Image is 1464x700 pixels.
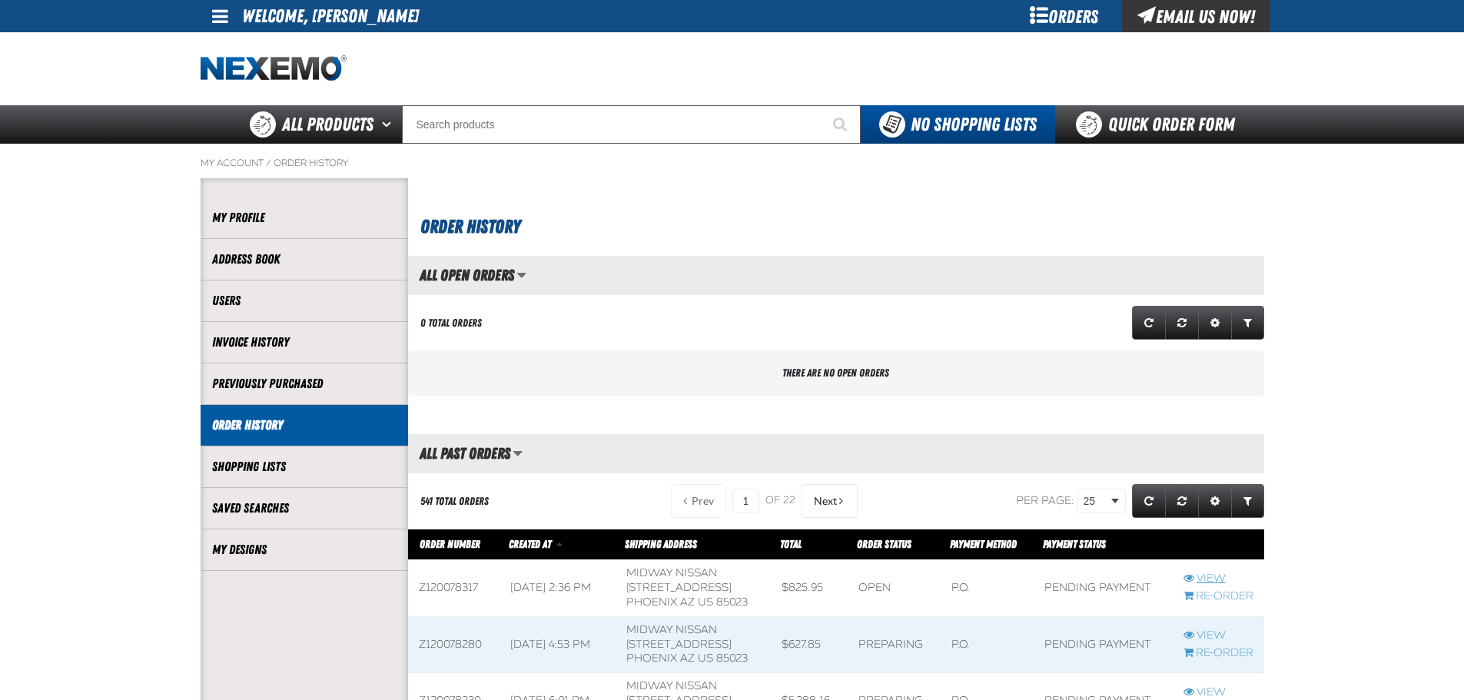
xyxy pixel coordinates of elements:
[1231,306,1264,340] a: Expand or Collapse Grid Filters
[212,209,397,227] a: My Profile
[408,445,510,462] h2: All Past Orders
[377,105,402,144] button: Open All Products pages
[861,105,1055,144] button: You do not have available Shopping Lists. Open to Create a New List
[1183,685,1253,700] a: View Z120078230 order
[212,333,397,351] a: Invoice History
[857,538,911,550] a: Order Status
[1183,572,1253,586] a: View Z120078317 order
[420,538,480,550] a: Order Number
[848,560,941,617] td: Open
[626,595,677,609] span: PHOENIX
[848,616,941,673] td: Preparing
[626,623,717,636] span: Midway Nissan
[212,250,397,268] a: Address Book
[408,616,500,673] td: Z120078280
[1198,306,1232,340] a: Expand or Collapse Grid Settings
[1034,616,1173,673] td: Pending payment
[911,114,1037,135] span: No Shopping Lists
[1183,646,1253,661] a: Re-Order Z120078280 order
[1016,494,1074,507] span: Per page:
[266,157,271,169] span: /
[1183,589,1253,604] a: Re-Order Z120078317 order
[201,55,347,82] img: Nexemo logo
[771,616,848,673] td: $627.85
[698,652,713,665] span: US
[212,292,397,310] a: Users
[716,595,748,609] bdo: 85023
[950,538,1017,550] span: Payment Method
[814,495,837,507] span: Next Page
[500,560,616,617] td: [DATE] 2:36 PM
[509,538,553,550] a: Created At
[1043,538,1106,550] span: Payment Status
[680,652,695,665] span: AZ
[626,566,717,579] span: Midway Nissan
[274,157,348,169] a: Order History
[941,616,1033,673] td: P.O.
[212,499,397,517] a: Saved Searches
[680,595,695,609] span: AZ
[1132,484,1166,518] a: Refresh grid action
[698,595,713,609] span: US
[402,105,861,144] input: Search
[626,652,677,665] span: PHOENIX
[201,55,347,82] a: Home
[212,458,397,476] a: Shopping Lists
[513,440,523,466] button: Manage grid views. Current view is All Past Orders
[201,157,264,169] a: My Account
[1183,629,1253,643] a: View Z120078280 order
[941,560,1033,617] td: P.O.
[212,541,397,559] a: My Designs
[626,679,717,692] span: Midway Nissan
[716,652,748,665] bdo: 85023
[1055,105,1263,144] a: Quick Order Form
[765,494,795,508] span: of 22
[516,262,526,288] button: Manage grid views. Current view is All Open Orders
[212,416,397,434] a: Order History
[1034,560,1173,617] td: Pending payment
[782,367,889,379] span: There are no open orders
[625,538,697,550] span: Shipping Address
[771,560,848,617] td: $825.95
[1173,529,1264,560] th: Row actions
[626,638,732,651] span: [STREET_ADDRESS]
[420,316,482,330] div: 0 Total Orders
[201,157,1264,169] nav: Breadcrumbs
[1198,484,1232,518] a: Expand or Collapse Grid Settings
[1132,306,1166,340] a: Refresh grid action
[1165,306,1199,340] a: Reset grid action
[1231,484,1264,518] a: Expand or Collapse Grid Filters
[212,375,397,393] a: Previously Purchased
[509,538,551,550] span: Created At
[780,538,802,550] a: Total
[420,494,489,509] div: 541 Total Orders
[500,616,616,673] td: [DATE] 4:53 PM
[626,581,732,594] span: [STREET_ADDRESS]
[802,484,858,518] button: Next Page
[822,105,861,144] button: Start Searching
[732,489,759,513] input: Current page number
[420,216,520,237] span: Order History
[1165,484,1199,518] a: Reset grid action
[408,267,514,284] h2: All Open Orders
[282,111,373,138] span: All Products
[1084,493,1108,509] span: 25
[408,560,500,617] td: Z120078317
